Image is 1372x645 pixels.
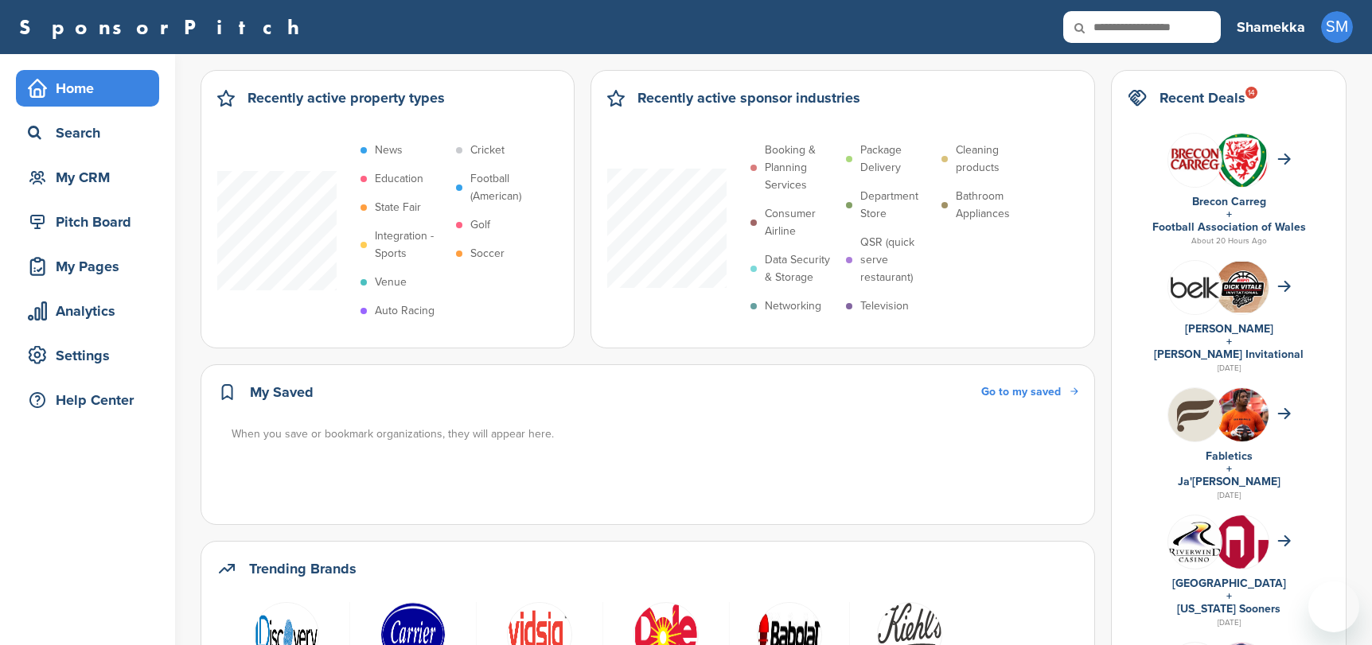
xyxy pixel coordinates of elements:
[470,142,505,159] p: Cricket
[16,115,159,151] a: Search
[470,216,490,234] p: Golf
[860,142,934,177] p: Package Delivery
[24,341,159,370] div: Settings
[16,204,159,240] a: Pitch Board
[1215,515,1269,589] img: Data?1415805766
[16,70,159,107] a: Home
[765,251,838,286] p: Data Security & Storage
[1206,449,1253,463] a: Fabletics
[250,381,314,403] h2: My Saved
[16,382,159,418] a: Help Center
[19,17,310,37] a: SponsorPitch
[637,87,860,109] h2: Recently active sponsor industries
[1128,361,1330,375] div: [DATE]
[1321,11,1353,43] span: SM
[981,383,1078,401] a: Go to my saved
[1215,388,1269,452] img: Ja'marr chase
[470,245,505,262] p: Soccer
[1168,522,1222,562] img: Data
[375,274,407,291] p: Venue
[1178,475,1280,488] a: Ja'[PERSON_NAME]
[1128,234,1330,248] div: About 20 Hours Ago
[1237,16,1305,38] h3: Shamekka
[24,119,159,147] div: Search
[1226,335,1232,348] a: +
[1185,322,1273,336] a: [PERSON_NAME]
[860,297,909,315] p: Television
[1168,388,1222,441] img: Hb geub1 400x400
[1215,134,1269,195] img: 170px football association of wales logo.svg
[1215,262,1269,312] img: Cleanshot 2025 09 07 at 20.31.59 2x
[1128,488,1330,503] div: [DATE]
[16,293,159,329] a: Analytics
[1172,577,1286,590] a: [GEOGRAPHIC_DATA]
[765,205,838,240] p: Consumer Airline
[1168,134,1222,187] img: Fvoowbej 400x400
[375,170,423,188] p: Education
[24,163,159,192] div: My CRM
[249,558,357,580] h2: Trending Brands
[981,385,1061,398] span: Go to my saved
[765,297,821,315] p: Networking
[1152,220,1306,234] a: Football Association of Wales
[248,87,445,109] h2: Recently active property types
[1154,348,1304,361] a: [PERSON_NAME] Invitational
[24,74,159,103] div: Home
[1226,208,1232,221] a: +
[375,302,435,320] p: Auto Racing
[232,425,1080,443] div: When you save or bookmark organizations, they will appear here.
[16,337,159,374] a: Settings
[1192,195,1266,208] a: Brecon Carreg
[375,227,448,262] p: Integration - Sports
[375,142,403,159] p: News
[16,159,159,196] a: My CRM
[1226,462,1232,476] a: +
[24,386,159,414] div: Help Center
[470,170,544,205] p: Football (American)
[956,188,1029,223] p: Bathroom Appliances
[1160,87,1245,109] h2: Recent Deals
[375,199,421,216] p: State Fair
[1177,602,1280,616] a: [US_STATE] Sooners
[860,234,934,286] p: QSR (quick serve restaurant)
[765,142,838,194] p: Booking & Planning Services
[1128,616,1330,630] div: [DATE]
[24,252,159,281] div: My Pages
[956,142,1029,177] p: Cleaning products
[1245,87,1257,99] div: 14
[860,188,934,223] p: Department Store
[1168,261,1222,314] img: L 1bnuap 400x400
[24,208,159,236] div: Pitch Board
[16,248,159,285] a: My Pages
[1226,589,1232,603] a: +
[1237,10,1305,45] a: Shamekka
[1308,581,1359,632] iframe: Button to launch messaging window
[24,297,159,325] div: Analytics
